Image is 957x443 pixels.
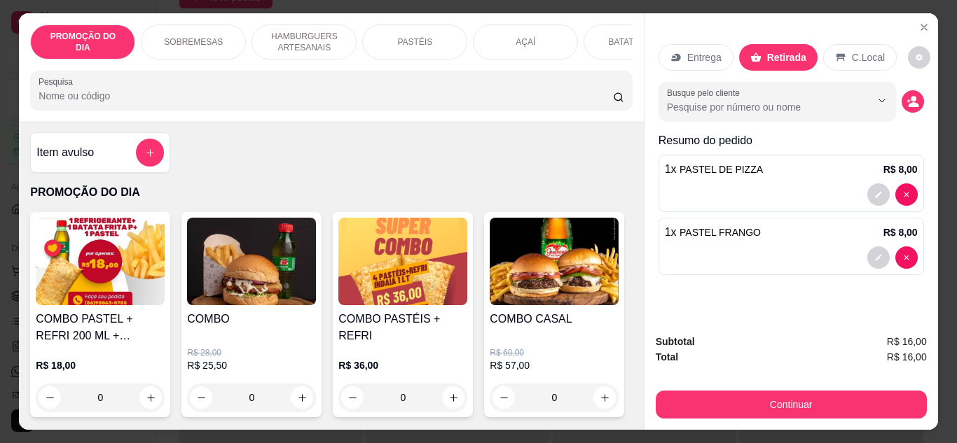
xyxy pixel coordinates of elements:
button: increase-product-quantity [593,386,616,409]
span: R$ 16,00 [887,349,927,365]
p: 1 x [665,161,763,178]
button: decrease-product-quantity [908,46,930,69]
h4: COMBO [187,311,316,328]
button: Continuar [656,391,927,419]
p: R$ 8,00 [883,225,918,239]
p: R$ 25,50 [187,358,316,372]
span: PASTEL FRANGO [680,227,761,238]
h4: COMBO PASTEL + REFRI 200 ML + PORÇÃO BATATA P [36,311,165,344]
p: SOBREMESAS [164,36,223,48]
button: decrease-product-quantity [190,386,212,409]
strong: Subtotal [656,336,695,347]
p: R$ 18,00 [36,358,165,372]
p: Resumo do pedido [659,132,924,149]
input: Pesquisa [39,89,613,103]
p: HAMBURGUERS ARTESANAIS [263,31,345,53]
p: R$ 57,00 [490,358,619,372]
p: R$ 60,00 [490,347,619,358]
p: PROMOÇÃO DO DIA [42,31,123,53]
p: PROMOÇÃO DO DIA [30,184,632,201]
p: R$ 28,00 [187,347,316,358]
p: Entrega [687,50,722,64]
button: decrease-product-quantity [867,246,890,269]
strong: Total [656,351,678,363]
h4: Item avulso [36,144,94,161]
label: Pesquisa [39,76,78,87]
img: product-image [36,218,165,305]
img: product-image [338,218,467,305]
p: AÇAÍ [516,36,535,48]
button: decrease-product-quantity [493,386,515,409]
button: increase-product-quantity [291,386,313,409]
button: decrease-product-quantity [867,183,890,206]
img: product-image [187,218,316,305]
button: Close [913,16,935,38]
label: Busque pelo cliente [667,87,745,99]
button: decrease-product-quantity [902,90,924,113]
button: add-separate-item [136,139,164,167]
span: PASTEL DE PIZZA [680,164,763,175]
p: BATATA FRITA [609,36,665,48]
span: R$ 16,00 [887,334,927,349]
p: R$ 8,00 [883,162,918,176]
p: Retirada [767,50,806,64]
button: decrease-product-quantity [895,246,918,269]
p: C.Local [852,50,885,64]
h4: COMBO CASAL [490,311,619,328]
p: 1 x [665,224,761,241]
p: R$ 36,00 [338,358,467,372]
h4: COMBO PASTÉIS + REFRI [338,311,467,344]
p: PASTÉIS [397,36,432,48]
button: Show suggestions [871,90,893,112]
input: Busque pelo cliente [667,100,848,114]
button: decrease-product-quantity [895,183,918,206]
img: product-image [490,218,619,305]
